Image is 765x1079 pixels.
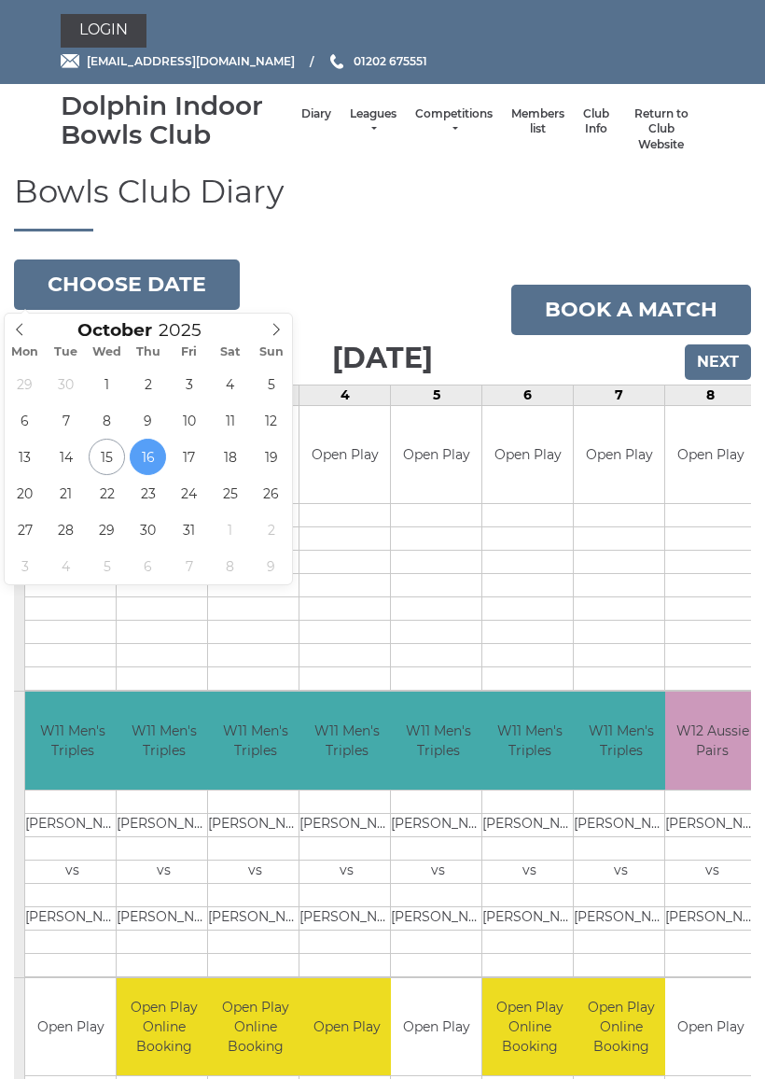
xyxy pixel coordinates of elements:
[25,860,119,883] td: vs
[5,346,46,358] span: Mon
[299,692,394,790] td: W11 Men's Triples
[171,511,207,548] span: October 31, 2025
[212,402,248,439] span: October 11, 2025
[117,906,211,930] td: [PERSON_NAME]
[208,860,302,883] td: vs
[130,548,166,584] span: November 6, 2025
[171,439,207,475] span: October 17, 2025
[25,813,119,836] td: [PERSON_NAME]
[511,106,564,137] a: Members list
[574,860,668,883] td: vs
[391,813,485,836] td: [PERSON_NAME]
[665,385,757,405] td: 8
[574,978,668,1076] td: Open Play Online Booking
[117,813,211,836] td: [PERSON_NAME]
[171,366,207,402] span: October 3, 2025
[253,475,289,511] span: October 26, 2025
[299,906,394,930] td: [PERSON_NAME]
[128,346,169,358] span: Thu
[208,692,302,790] td: W11 Men's Triples
[7,439,43,475] span: October 13, 2025
[130,511,166,548] span: October 30, 2025
[208,906,302,930] td: [PERSON_NAME]
[212,548,248,584] span: November 8, 2025
[210,346,251,358] span: Sat
[299,406,390,504] td: Open Play
[48,366,84,402] span: September 30, 2025
[574,406,664,504] td: Open Play
[482,406,573,504] td: Open Play
[415,106,493,137] a: Competitions
[61,52,295,70] a: Email [EMAIL_ADDRESS][DOMAIN_NAME]
[391,860,485,883] td: vs
[253,402,289,439] span: October 12, 2025
[14,175,751,231] h1: Bowls Club Diary
[482,978,577,1076] td: Open Play Online Booking
[628,106,695,153] a: Return to Club Website
[511,285,751,335] a: Book a match
[89,402,125,439] span: October 8, 2025
[89,439,125,475] span: October 15, 2025
[327,52,427,70] a: Phone us 01202 675551
[48,548,84,584] span: November 4, 2025
[299,813,394,836] td: [PERSON_NAME]
[7,366,43,402] span: September 29, 2025
[25,692,119,790] td: W11 Men's Triples
[87,54,295,68] span: [EMAIL_ADDRESS][DOMAIN_NAME]
[117,978,211,1076] td: Open Play Online Booking
[299,978,394,1076] td: Open Play
[253,511,289,548] span: November 2, 2025
[87,346,128,358] span: Wed
[48,475,84,511] span: October 21, 2025
[354,54,427,68] span: 01202 675551
[46,346,87,358] span: Tue
[574,692,668,790] td: W11 Men's Triples
[7,511,43,548] span: October 27, 2025
[171,475,207,511] span: October 24, 2025
[130,439,166,475] span: October 16, 2025
[665,906,759,930] td: [PERSON_NAME]
[574,385,665,405] td: 7
[574,906,668,930] td: [PERSON_NAME]
[482,813,577,836] td: [PERSON_NAME]
[391,692,485,790] td: W11 Men's Triples
[171,548,207,584] span: November 7, 2025
[299,860,394,883] td: vs
[130,402,166,439] span: October 9, 2025
[7,475,43,511] span: October 20, 2025
[330,54,343,69] img: Phone us
[48,511,84,548] span: October 28, 2025
[253,548,289,584] span: November 9, 2025
[152,319,225,341] input: Scroll to increment
[117,692,211,790] td: W11 Men's Triples
[482,385,574,405] td: 6
[350,106,396,137] a: Leagues
[130,366,166,402] span: October 2, 2025
[665,860,759,883] td: vs
[391,906,485,930] td: [PERSON_NAME]
[208,813,302,836] td: [PERSON_NAME]
[685,344,751,380] input: Next
[77,322,152,340] span: Scroll to increment
[89,511,125,548] span: October 29, 2025
[482,692,577,790] td: W11 Men's Triples
[7,402,43,439] span: October 6, 2025
[482,906,577,930] td: [PERSON_NAME]
[89,475,125,511] span: October 22, 2025
[212,475,248,511] span: October 25, 2025
[391,385,482,405] td: 5
[89,548,125,584] span: November 5, 2025
[212,511,248,548] span: November 1, 2025
[169,346,210,358] span: Fri
[117,860,211,883] td: vs
[253,439,289,475] span: October 19, 2025
[25,906,119,930] td: [PERSON_NAME]
[61,91,292,149] div: Dolphin Indoor Bowls Club
[61,54,79,68] img: Email
[665,813,759,836] td: [PERSON_NAME]
[251,346,292,358] span: Sun
[48,439,84,475] span: October 14, 2025
[14,259,240,310] button: Choose date
[61,14,146,48] a: Login
[391,978,481,1076] td: Open Play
